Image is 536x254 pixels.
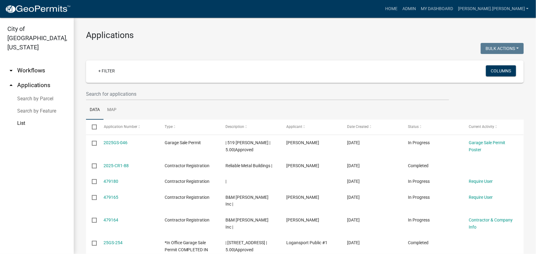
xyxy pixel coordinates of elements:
[7,67,15,74] i: arrow_drop_down
[463,120,524,134] datatable-header-cell: Current Activity
[225,163,272,168] span: Reliable Metal Buildings |
[158,120,219,134] datatable-header-cell: Type
[165,125,173,129] span: Type
[286,195,319,200] span: David Brooks
[286,125,302,129] span: Applicant
[7,82,15,89] i: arrow_drop_up
[347,140,360,145] span: 09/16/2025
[104,125,137,129] span: Application Number
[280,120,341,134] datatable-header-cell: Applicant
[104,195,119,200] a: 479165
[408,240,428,245] span: Completed
[86,30,524,40] h3: Applications
[402,120,463,134] datatable-header-cell: Status
[104,179,119,184] a: 479180
[98,120,158,134] datatable-header-cell: Application Number
[347,240,360,245] span: 09/16/2025
[469,217,513,229] a: Contractor & Company Info
[469,140,505,152] a: Garage Sale Permit Poster
[347,163,360,168] span: 09/16/2025
[93,65,120,76] a: + Filter
[86,120,98,134] datatable-header-cell: Select
[418,3,456,15] a: My Dashboard
[400,3,418,15] a: Admin
[225,217,268,229] span: B&M Ashman Inc |
[408,140,430,145] span: In Progress
[86,100,104,120] a: Data
[104,217,119,222] a: 479164
[286,217,319,222] span: David Brooks
[286,163,319,168] span: Shannon crabtree
[469,195,493,200] a: Require User
[104,100,120,120] a: Map
[104,240,123,245] a: 25GS-254
[165,140,201,145] span: Garage Sale Permit
[220,120,280,134] datatable-header-cell: Description
[341,120,402,134] datatable-header-cell: Date Created
[347,125,369,129] span: Date Created
[383,3,400,15] a: Home
[225,195,268,207] span: B&M Ashman Inc |
[347,179,360,184] span: 09/16/2025
[408,217,430,222] span: In Progress
[408,163,428,168] span: Completed
[456,3,531,15] a: [PERSON_NAME].[PERSON_NAME]
[286,140,319,145] span: Scott Harper
[408,125,419,129] span: Status
[165,195,210,200] span: Contractor Registration
[225,140,270,152] span: | 519 Wilkinson | 5.00|Approved
[408,179,430,184] span: In Progress
[165,217,210,222] span: Contractor Registration
[86,88,449,100] input: Search for applications
[104,163,129,168] a: 2025-CR1-88
[347,195,360,200] span: 09/16/2025
[469,125,494,129] span: Current Activity
[225,240,267,252] span: | 2721 Emmet Dr | 5.00|Approved
[469,179,493,184] a: Require User
[408,195,430,200] span: In Progress
[165,179,210,184] span: Contractor Registration
[481,43,524,54] button: Bulk Actions
[225,125,244,129] span: Description
[286,240,327,245] span: Logansport Public #1
[104,140,128,145] a: 2025GS-046
[347,217,360,222] span: 09/16/2025
[486,65,516,76] button: Columns
[225,179,226,184] span: |
[165,163,210,168] span: Contractor Registration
